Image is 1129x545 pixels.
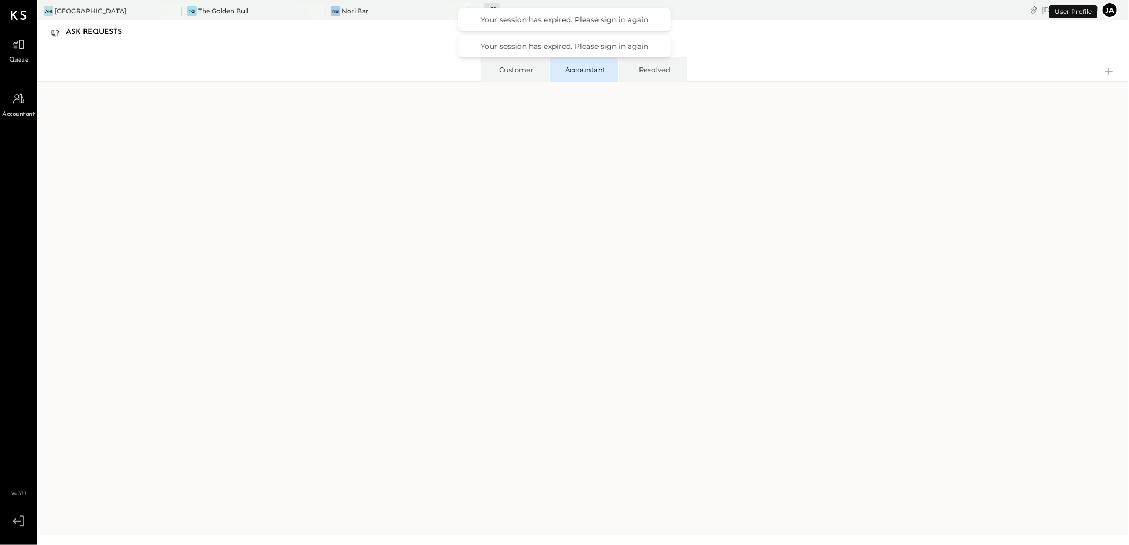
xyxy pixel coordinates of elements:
div: Nori Bar [342,6,368,15]
a: Queue [1,35,37,65]
span: Queue [9,56,29,65]
div: [GEOGRAPHIC_DATA] [55,6,127,15]
div: AH [44,6,53,16]
li: Resolved [618,57,687,82]
span: Accountant [3,110,35,120]
div: TG [187,6,197,16]
div: Accountant [560,65,611,74]
div: [DATE] [1042,5,1099,15]
div: Your session has expired. Please sign in again [469,41,660,51]
div: User Profile [1049,5,1097,18]
a: Accountant [1,89,37,120]
div: Customer [491,65,542,74]
div: copy link [1029,4,1039,15]
div: NB [331,6,340,16]
div: + 11 [484,3,500,16]
div: The Golden Bull [198,6,248,15]
div: Ask Requests [66,24,132,41]
button: ja [1101,2,1118,19]
div: Your session has expired. Please sign in again [469,15,660,24]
